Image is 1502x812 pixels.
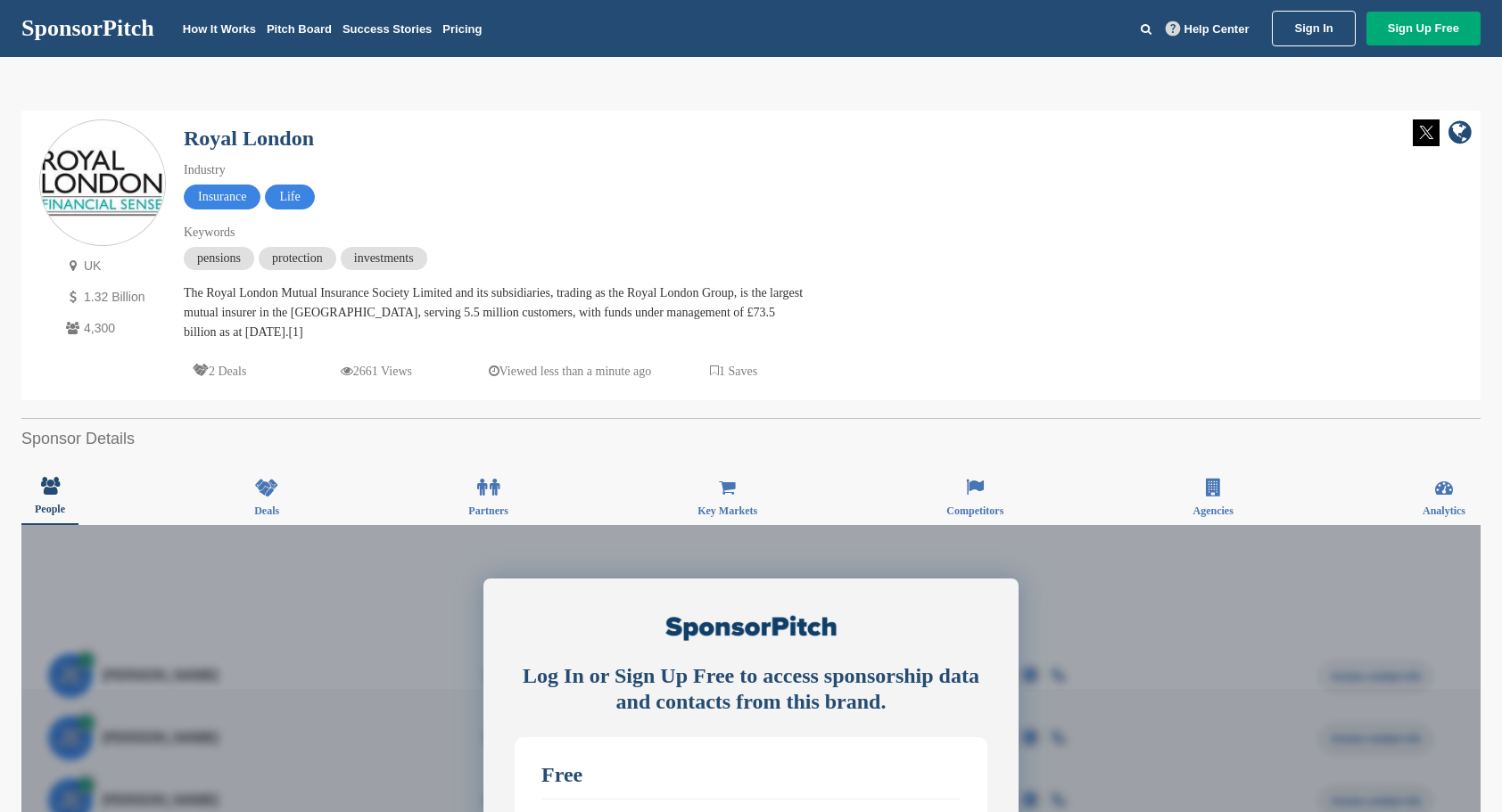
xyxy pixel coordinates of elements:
span: protection [259,247,336,270]
span: Deals [254,505,279,516]
span: Life [265,185,314,209]
a: Pitch Board [267,22,332,36]
span: Competitors [946,505,1003,516]
span: investments [341,247,427,270]
div: The Royal London Mutual Insurance Society Limited and its subsidiaries, trading as the Royal Lond... [184,283,808,342]
a: company link [1448,119,1472,149]
iframe: Button to launch messaging window [1431,741,1488,798]
p: Viewed less than a minute ago [489,360,652,382]
span: Agencies [1193,505,1233,516]
a: Success Stories [342,22,432,36]
div: Keywords [184,223,808,242]
div: Industry [184,160,808,180]
a: How It Works [183,22,256,36]
span: Partners [468,505,508,516]
p: 4,300 [62,317,166,340]
img: Sponsorpitch & Royal London [40,147,165,220]
span: Analytics [1423,505,1465,516]
span: Key Markets [697,505,757,516]
span: pensions [184,247,254,270]
p: 1.32 Billion [62,286,166,308]
div: Free [541,764,961,785]
p: UK [62,255,166,277]
div: Log In or Sign Up Free to access sponsorship data and contacts from this brand. [515,663,987,715]
a: Sign Up Free [1366,12,1481,45]
a: SponsorPitch [21,17,154,40]
a: Sign In [1272,11,1355,46]
h2: Sponsor Details [21,427,1481,451]
a: Pricing [442,22,482,36]
span: Insurance [184,185,260,209]
p: 1 Saves [710,360,757,382]
p: 2 Deals [193,360,246,382]
a: Royal London [184,127,314,150]
span: People [35,504,65,514]
img: Twitter white [1413,119,1440,146]
a: Help Center [1162,19,1253,39]
p: 2661 Views [341,360,412,382]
